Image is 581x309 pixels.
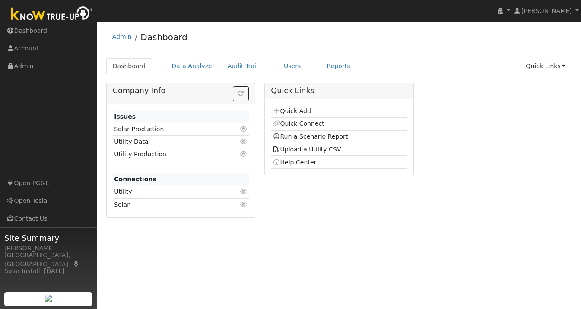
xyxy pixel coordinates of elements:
[273,120,324,127] a: Quick Connect
[221,58,264,74] a: Audit Trail
[113,123,227,136] td: Solar Production
[273,107,311,114] a: Quick Add
[4,267,92,276] div: Solar Install: [DATE]
[240,151,248,157] i: Click to view
[240,189,248,195] i: Click to view
[114,176,156,183] strong: Connections
[519,58,572,74] a: Quick Links
[45,295,52,302] img: retrieve
[240,202,248,208] i: Click to view
[273,133,348,140] a: Run a Scenario Report
[277,58,308,74] a: Users
[114,113,136,120] strong: Issues
[521,7,572,14] span: [PERSON_NAME]
[273,146,341,153] a: Upload a Utility CSV
[140,32,187,42] a: Dashboard
[112,33,132,40] a: Admin
[113,186,227,198] td: Utility
[4,251,92,269] div: [GEOGRAPHIC_DATA], [GEOGRAPHIC_DATA]
[73,261,80,268] a: Map
[273,159,317,166] a: Help Center
[113,136,227,148] td: Utility Data
[113,148,227,161] td: Utility Production
[4,244,92,253] div: [PERSON_NAME]
[106,58,152,74] a: Dashboard
[240,139,248,145] i: Click to view
[321,58,357,74] a: Reports
[113,86,249,95] h5: Company Info
[240,126,248,132] i: Click to view
[4,232,92,244] span: Site Summary
[165,58,221,74] a: Data Analyzer
[6,5,97,24] img: Know True-Up
[271,86,407,95] h5: Quick Links
[113,199,227,211] td: Solar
